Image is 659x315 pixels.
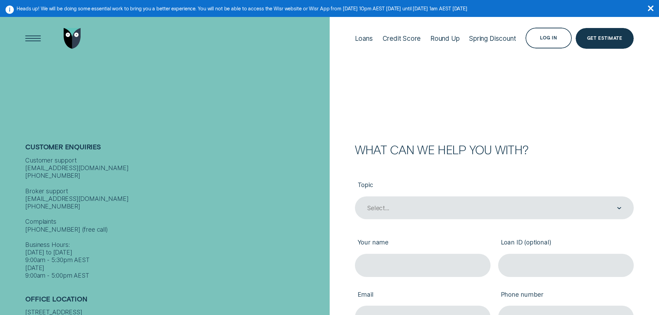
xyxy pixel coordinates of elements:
div: Round Up [430,35,460,43]
a: Go to home page [62,15,83,61]
a: Round Up [430,15,460,61]
img: Wisr [64,28,81,49]
a: Credit Score [383,15,421,61]
h2: What can we help you with? [355,144,634,155]
button: Open Menu [23,28,44,49]
a: Loans [355,15,373,61]
label: Topic [355,175,634,196]
div: Select... [367,204,389,212]
label: Email [355,285,491,306]
label: Your name [355,233,491,254]
h1: Get In Touch [25,63,326,127]
div: Customer support [EMAIL_ADDRESS][DOMAIN_NAME] [PHONE_NUMBER] Broker support [EMAIL_ADDRESS][DOMAI... [25,157,326,280]
div: Loans [355,35,373,43]
label: Phone number [498,285,634,306]
h2: Office Location [25,295,326,309]
a: Get Estimate [576,28,634,49]
div: Credit Score [383,35,421,43]
h2: Customer Enquiries [25,143,326,157]
button: Log in [525,28,571,48]
label: Loan ID (optional) [498,233,634,254]
a: Spring Discount [469,15,516,61]
div: Spring Discount [469,35,516,43]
